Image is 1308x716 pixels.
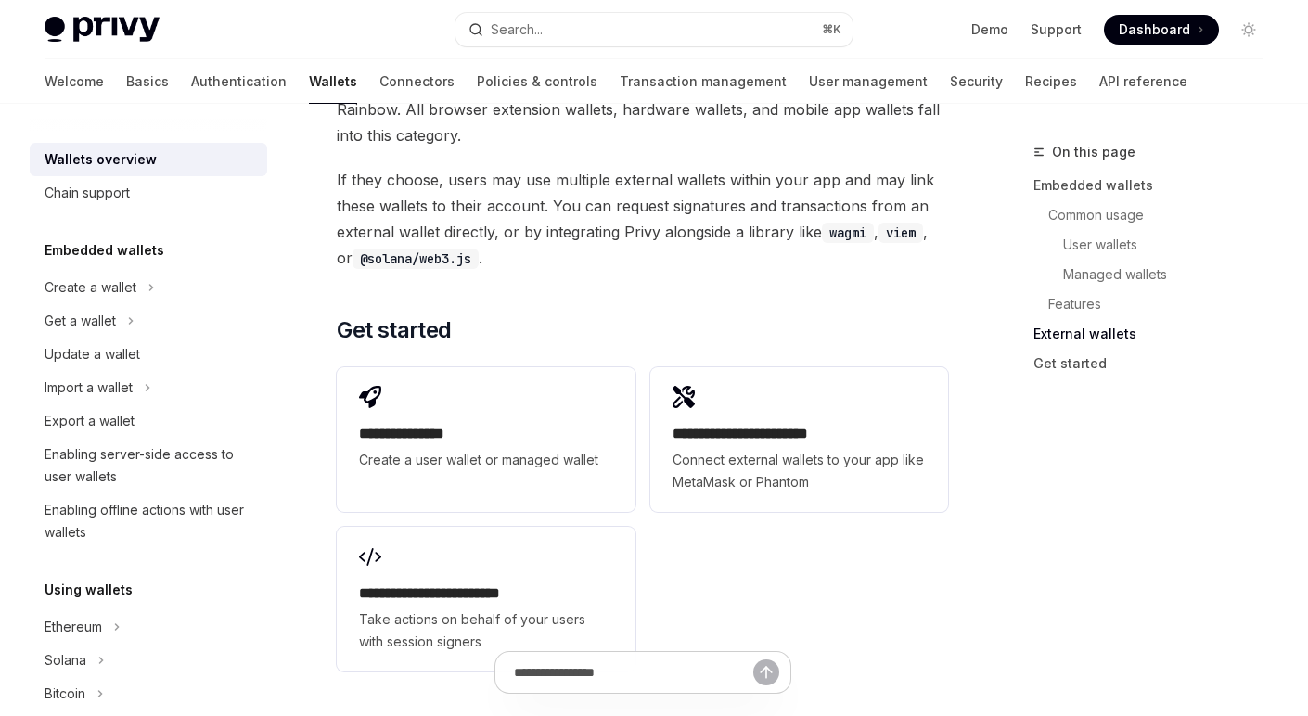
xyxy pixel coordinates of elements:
a: Authentication [191,59,287,104]
div: Search... [491,19,543,41]
span: Connect external wallets to your app like MetaMask or Phantom [673,449,926,493]
a: Embedded wallets [1033,171,1278,200]
div: Import a wallet [45,377,133,399]
a: Enabling offline actions with user wallets [30,493,267,549]
a: Wallets [309,59,357,104]
span: ⌘ K [822,22,841,37]
a: Policies & controls [477,59,597,104]
code: wagmi [822,223,874,243]
a: Features [1048,289,1278,319]
code: viem [878,223,923,243]
div: Bitcoin [45,683,85,705]
div: Update a wallet [45,343,140,365]
div: Wallets overview [45,148,157,171]
a: Welcome [45,59,104,104]
a: External wallets [1033,319,1278,349]
a: Update a wallet [30,338,267,371]
a: Recipes [1025,59,1077,104]
div: Enabling server-side access to user wallets [45,443,256,488]
a: User management [809,59,928,104]
a: Wallets overview [30,143,267,176]
a: Dashboard [1104,15,1219,45]
a: Export a wallet [30,404,267,438]
a: Common usage [1048,200,1278,230]
h5: Using wallets [45,579,133,601]
span: Get started [337,315,451,345]
button: Toggle dark mode [1234,15,1263,45]
span: Create a user wallet or managed wallet [359,449,612,471]
a: API reference [1099,59,1187,104]
button: Search...⌘K [455,13,852,46]
code: @solana/web3.js [353,249,479,269]
span: On this page [1052,141,1135,163]
div: Get a wallet [45,310,116,332]
a: Support [1031,20,1082,39]
div: Export a wallet [45,410,135,432]
a: Transaction management [620,59,787,104]
span: Dashboard [1119,20,1190,39]
a: Enabling server-side access to user wallets [30,438,267,493]
a: Connectors [379,59,455,104]
div: Enabling offline actions with user wallets [45,499,256,543]
a: Get started [1033,349,1278,378]
span: Take actions on behalf of your users with session signers [359,608,612,653]
span: External wallets are managed by a third-party client, such as MetaMask, Phantom, or Rainbow. All ... [337,70,948,148]
h5: Embedded wallets [45,239,164,262]
div: Chain support [45,182,130,204]
div: Create a wallet [45,276,136,299]
div: Ethereum [45,616,102,638]
a: Demo [971,20,1008,39]
a: Chain support [30,176,267,210]
img: light logo [45,17,160,43]
a: User wallets [1063,230,1278,260]
div: Solana [45,649,86,671]
span: If they choose, users may use multiple external wallets within your app and may link these wallet... [337,167,948,271]
button: Send message [753,659,779,685]
a: Managed wallets [1063,260,1278,289]
a: Security [950,59,1003,104]
a: Basics [126,59,169,104]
